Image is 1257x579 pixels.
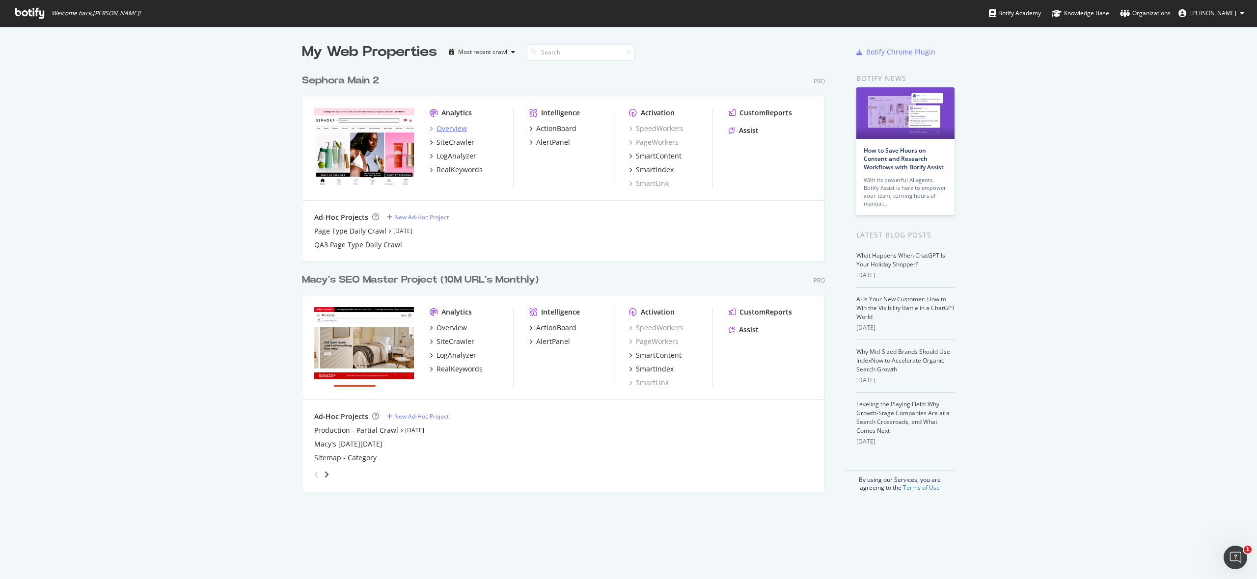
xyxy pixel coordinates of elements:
a: [DATE] [405,426,424,434]
a: Sephora Main 2 [302,74,383,88]
div: SmartContent [636,151,682,161]
a: LogAnalyzer [430,151,476,161]
div: SpeedWorkers [629,124,683,133]
div: [DATE] [856,323,955,332]
div: Intelligence [541,108,580,118]
a: SmartLink [629,378,669,388]
a: Assist [729,126,759,135]
button: Most recent crawl [445,44,519,60]
div: [DATE] [856,437,955,446]
div: LogAnalyzer [437,350,476,360]
div: By using our Services, you are agreeing to the [844,471,955,492]
div: Assist [739,126,759,135]
div: Pro [814,276,825,285]
img: www.macys.com [314,307,414,387]
span: Peter Pilz [1190,9,1236,17]
a: Macy's SEO Master Project (10M URL's Monthly) [302,273,543,287]
img: How to Save Hours on Content and Research Workflows with Botify Assist [856,87,955,139]
div: [DATE] [856,376,955,385]
a: SiteCrawler [430,137,474,147]
div: New Ad-Hoc Project [394,412,449,421]
a: RealKeywords [430,165,483,175]
div: ActionBoard [536,124,576,133]
a: CustomReports [729,108,792,118]
div: SiteCrawler [437,137,474,147]
div: Overview [437,323,467,333]
a: AlertPanel [529,137,570,147]
div: angle-left [310,467,323,482]
input: Search [527,44,635,61]
a: Why Mid-Sized Brands Should Use IndexNow to Accelerate Organic Search Growth [856,347,950,373]
div: With its powerful AI agents, Botify Assist is here to empower your team, turning hours of manual… [864,176,947,208]
div: grid [302,62,833,492]
a: Sitemap - Category [314,453,377,463]
div: ActionBoard [536,323,576,333]
div: Analytics [441,108,472,118]
button: [PERSON_NAME] [1171,5,1252,21]
div: SmartIndex [636,364,674,374]
a: Assist [729,325,759,335]
a: Botify Chrome Plugin [856,47,935,57]
a: LogAnalyzer [430,350,476,360]
div: CustomReports [739,108,792,118]
a: Terms of Use [903,483,940,492]
div: CustomReports [739,307,792,317]
div: LogAnalyzer [437,151,476,161]
div: Most recent crawl [458,49,507,55]
a: What Happens When ChatGPT Is Your Holiday Shopper? [856,251,945,268]
a: QA3 Page Type Daily Crawl [314,240,402,250]
a: Overview [430,323,467,333]
div: PageWorkers [629,337,679,346]
div: Knowledge Base [1052,8,1109,18]
a: SiteCrawler [430,337,474,346]
div: Macy's SEO Master Project (10M URL's Monthly) [302,273,539,287]
a: ActionBoard [529,124,576,133]
div: Botify Academy [989,8,1041,18]
a: New Ad-Hoc Project [387,412,449,421]
div: SmartIndex [636,165,674,175]
div: angle-right [323,470,330,479]
a: SmartContent [629,151,682,161]
a: RealKeywords [430,364,483,374]
a: SmartIndex [629,165,674,175]
a: SmartContent [629,350,682,360]
a: Overview [430,124,467,133]
div: Analytics [441,307,472,317]
img: www.sephora.com [314,108,414,187]
div: SmartContent [636,350,682,360]
div: Overview [437,124,467,133]
a: SmartLink [629,179,669,188]
div: Latest Blog Posts [856,230,955,240]
a: SpeedWorkers [629,323,683,333]
div: Botify Chrome Plugin [866,47,935,57]
a: AI Is Your New Customer: How to Win the Visibility Battle in a ChatGPT World [856,295,955,321]
span: Welcome back, [PERSON_NAME] ! [52,9,140,17]
div: New Ad-Hoc Project [394,213,449,221]
div: Organizations [1120,8,1171,18]
a: Production - Partial Crawl [314,425,398,435]
div: [DATE] [856,271,955,280]
div: Ad-Hoc Projects [314,212,368,222]
div: RealKeywords [437,165,483,175]
a: ActionBoard [529,323,576,333]
div: Activation [641,108,675,118]
a: Macy's [DATE][DATE] [314,439,383,449]
div: Botify news [856,73,955,84]
a: New Ad-Hoc Project [387,213,449,221]
a: [DATE] [393,227,412,235]
div: AlertPanel [536,337,570,346]
div: Sephora Main 2 [302,74,379,88]
span: 1 [1244,546,1252,553]
iframe: Intercom live chat [1224,546,1247,569]
div: PageWorkers [629,137,679,147]
div: AlertPanel [536,137,570,147]
a: Page Type Daily Crawl [314,226,386,236]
